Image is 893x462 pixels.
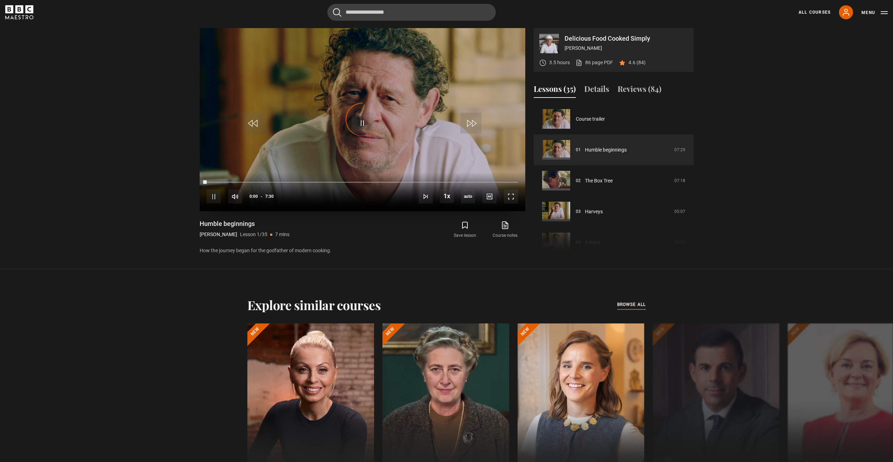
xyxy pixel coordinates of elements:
[445,220,485,240] button: Save lesson
[628,59,646,66] p: 4.6 (84)
[549,59,570,66] p: 3.5 hours
[565,35,688,42] p: Delicious Food Cooked Simply
[200,231,237,238] p: [PERSON_NAME]
[327,4,496,21] input: Search
[534,83,576,98] button: Lessons (35)
[799,9,831,15] a: All Courses
[247,297,381,312] h2: Explore similar courses
[261,194,262,199] span: -
[585,146,627,154] a: Humble beginnings
[461,189,475,203] div: Current quality: 720p
[200,220,289,228] h1: Humble beginnings
[565,45,688,52] p: [PERSON_NAME]
[585,208,603,215] a: Harveys
[228,189,242,203] button: Mute
[419,189,433,203] button: Next Lesson
[5,5,33,19] svg: BBC Maestro
[575,59,613,66] a: 86 page PDF
[333,8,341,17] button: Submit the search query
[618,83,661,98] button: Reviews (84)
[585,177,613,185] a: The Box Tree
[200,247,525,254] p: How the journey began for the godfather of modern cooking.
[617,301,646,309] a: browse all
[584,83,609,98] button: Details
[265,190,274,203] span: 7:30
[461,189,475,203] span: auto
[240,231,267,238] p: Lesson 1/35
[207,182,518,183] div: Progress Bar
[485,220,525,240] a: Course notes
[275,231,289,238] p: 7 mins
[617,301,646,308] span: browse all
[200,28,525,211] video-js: Video Player
[576,115,605,123] a: Course trailer
[249,190,258,203] span: 0:00
[207,189,221,203] button: Pause
[861,9,888,16] button: Toggle navigation
[482,189,497,203] button: Captions
[440,189,454,203] button: Playback Rate
[504,189,518,203] button: Fullscreen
